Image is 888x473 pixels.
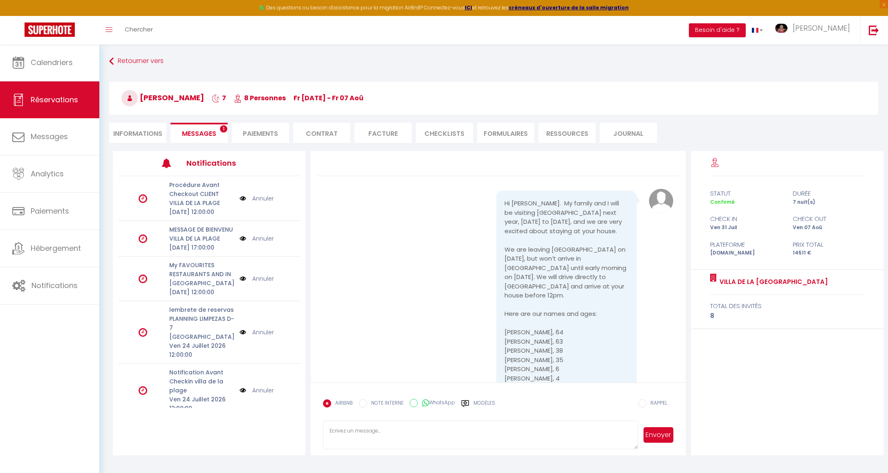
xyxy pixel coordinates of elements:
[169,207,234,216] p: [DATE] 12:00:00
[169,261,234,288] p: My FAVOURITES RESTAURANTS AND IN [GEOGRAPHIC_DATA]
[31,57,73,68] span: Calendriers
[646,399,667,408] label: RAPPEL
[787,214,870,224] div: check out
[717,277,828,287] a: VILLA DE LA [GEOGRAPHIC_DATA]
[169,243,234,252] p: [DATE] 17:00:00
[182,129,216,138] span: Messages
[477,123,534,143] li: FORMULAIRES
[600,123,657,143] li: Journal
[787,240,870,250] div: Prix total
[367,399,404,408] label: NOTE INTERNE
[710,301,864,311] div: total des invités
[169,395,234,413] p: Ven 24 Juillet 2026 12:00:00
[169,225,234,243] p: MESSAGE DE BIENVENU VILLA DE LA PLAGE
[109,123,166,143] li: Informations
[121,92,204,103] span: [PERSON_NAME]
[31,169,64,179] span: Analytics
[793,23,850,33] span: [PERSON_NAME]
[705,224,787,232] div: Ven 31 Juil
[252,234,274,243] a: Annuler
[31,206,69,216] span: Paiements
[775,24,787,33] img: ...
[705,214,787,224] div: check in
[240,234,246,243] img: NO IMAGE
[769,16,860,45] a: ... [PERSON_NAME]
[649,189,673,213] img: avatar.png
[505,199,628,466] pre: Hi [PERSON_NAME]. My family and I will be visiting [GEOGRAPHIC_DATA] next year, [DATE] to [DATE],...
[169,305,234,341] p: lembrete de reservas PLANNING LIMPEZAS D-7 [GEOGRAPHIC_DATA]
[509,4,629,11] a: créneaux d'ouverture de la salle migration
[31,243,81,253] span: Hébergement
[293,123,350,143] li: Contrat
[331,399,353,408] label: AIRBNB
[240,194,246,203] img: NO IMAGE
[169,368,234,395] p: Notification Avant Checkin villa de la plage
[705,240,787,250] div: Plateforme
[240,386,246,395] img: NO IMAGE
[473,399,495,414] label: Modèles
[31,95,78,105] span: Réservations
[787,198,870,206] div: 7 nuit(s)
[252,328,274,337] a: Annuler
[710,311,864,321] div: 8
[234,93,286,103] span: 8 Personnes
[25,23,75,37] img: Super Booking
[252,194,274,203] a: Annuler
[169,288,234,297] p: [DATE] 12:00:00
[109,54,878,69] a: Retourner vers
[31,280,78,291] span: Notifications
[787,189,870,198] div: durée
[538,123,596,143] li: Ressources
[186,154,262,172] h3: Notifications
[354,123,412,143] li: Facture
[119,16,159,45] a: Chercher
[705,189,787,198] div: statut
[689,23,746,37] button: Besoin d'aide ?
[125,25,153,34] span: Chercher
[220,125,227,133] span: 1
[465,4,472,11] a: ICI
[169,180,234,207] p: Procédure Avant Checkout CLIENT VILLA DE LA PLAGE
[169,341,234,359] p: Ven 24 Juillet 2026 12:00:00
[644,427,673,443] button: Envoyer
[787,249,870,257] div: 14511 €
[294,93,363,103] span: Fr [DATE] - Fr 07 Aoû
[252,386,274,395] a: Annuler
[240,274,246,283] img: NO IMAGE
[252,274,274,283] a: Annuler
[418,399,455,408] label: WhatsApp
[416,123,473,143] li: CHECKLISTS
[232,123,289,143] li: Paiements
[787,224,870,232] div: Ven 07 Aoû
[869,25,879,35] img: logout
[710,198,735,205] span: Confirmé
[31,131,68,142] span: Messages
[212,93,226,103] span: 7
[705,249,787,257] div: [DOMAIN_NAME]
[240,328,246,337] img: NO IMAGE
